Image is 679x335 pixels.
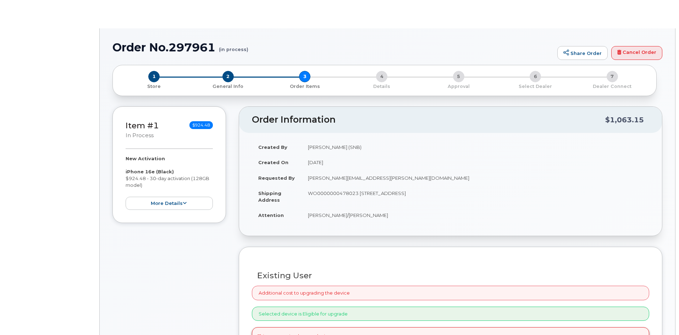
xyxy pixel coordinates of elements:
[258,175,295,181] strong: Requested By
[258,212,284,218] strong: Attention
[121,83,187,90] p: Store
[605,113,644,127] div: $1,063.15
[126,169,174,174] strong: iPhone 16e (Black)
[302,170,649,186] td: [PERSON_NAME][EMAIL_ADDRESS][PERSON_NAME][DOMAIN_NAME]
[258,144,287,150] strong: Created By
[126,156,165,161] strong: New Activation
[302,185,649,207] td: WO0000000478023 [STREET_ADDRESS]
[222,71,234,82] span: 2
[148,71,160,82] span: 1
[252,286,649,300] div: Additional cost to upgrading the device
[126,121,159,130] a: Item #1
[257,271,644,280] h3: Existing User
[219,41,248,52] small: (in process)
[112,41,554,54] h1: Order No.297961
[302,207,649,223] td: [PERSON_NAME]/[PERSON_NAME]
[258,160,288,165] strong: Created On
[193,83,264,90] p: General Info
[126,132,154,139] small: in process
[189,121,213,129] span: $924.48
[252,307,649,321] div: Selected device is Eligible for upgrade
[557,46,608,60] a: Share Order
[302,155,649,170] td: [DATE]
[118,82,190,90] a: 1 Store
[126,197,213,210] button: more details
[190,82,267,90] a: 2 General Info
[611,46,662,60] a: Cancel Order
[302,139,649,155] td: [PERSON_NAME] (SNB)
[252,115,605,125] h2: Order Information
[258,190,281,203] strong: Shipping Address
[126,155,213,210] div: $924.48 - 30-day activation (128GB model)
